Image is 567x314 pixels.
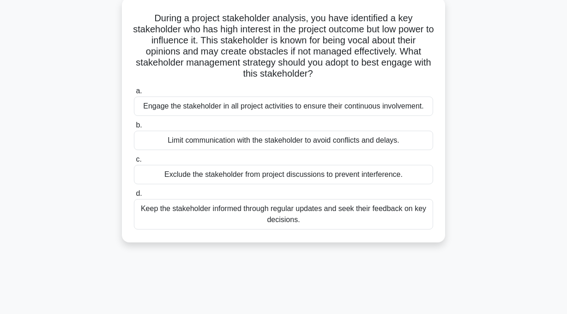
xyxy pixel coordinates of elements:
div: Engage the stakeholder in all project activities to ensure their continuous involvement. [134,97,433,116]
div: Limit communication with the stakeholder to avoid conflicts and delays. [134,131,433,150]
div: Exclude the stakeholder from project discussions to prevent interference. [134,165,433,184]
span: c. [136,155,141,163]
div: Keep the stakeholder informed through regular updates and seek their feedback on key decisions. [134,199,433,229]
span: b. [136,121,142,129]
h5: During a project stakeholder analysis, you have identified a key stakeholder who has high interes... [133,12,434,80]
span: d. [136,189,142,197]
span: a. [136,87,142,95]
